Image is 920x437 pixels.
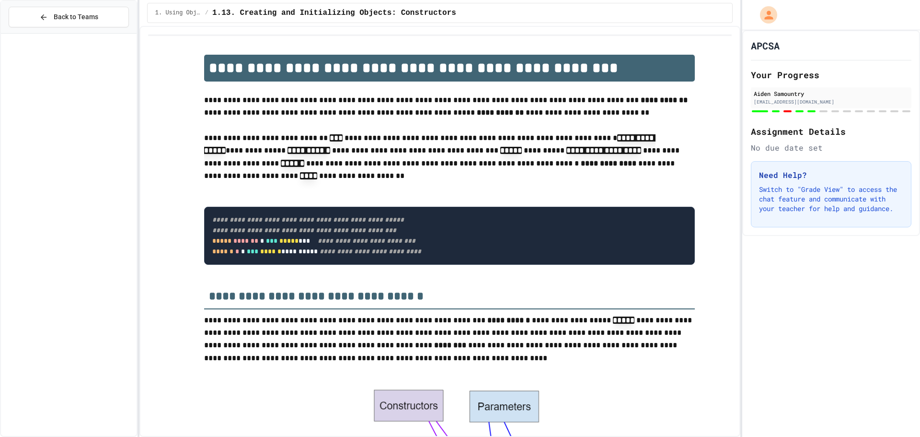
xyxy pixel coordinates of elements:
[750,4,780,26] div: My Account
[759,169,903,181] h3: Need Help?
[754,98,908,106] div: [EMAIL_ADDRESS][DOMAIN_NAME]
[751,125,911,138] h2: Assignment Details
[54,12,98,22] span: Back to Teams
[205,9,208,17] span: /
[751,68,911,82] h2: Your Progress
[754,89,908,98] div: Aiden Samountry
[751,39,780,52] h1: APCSA
[212,7,456,19] span: 1.13. Creating and Initializing Objects: Constructors
[155,9,201,17] span: 1. Using Objects and Methods
[880,399,910,427] iframe: chat widget
[759,185,903,213] p: Switch to "Grade View" to access the chat feature and communicate with your teacher for help and ...
[751,142,911,154] div: No due date set
[9,7,129,27] button: Back to Teams
[840,357,910,398] iframe: chat widget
